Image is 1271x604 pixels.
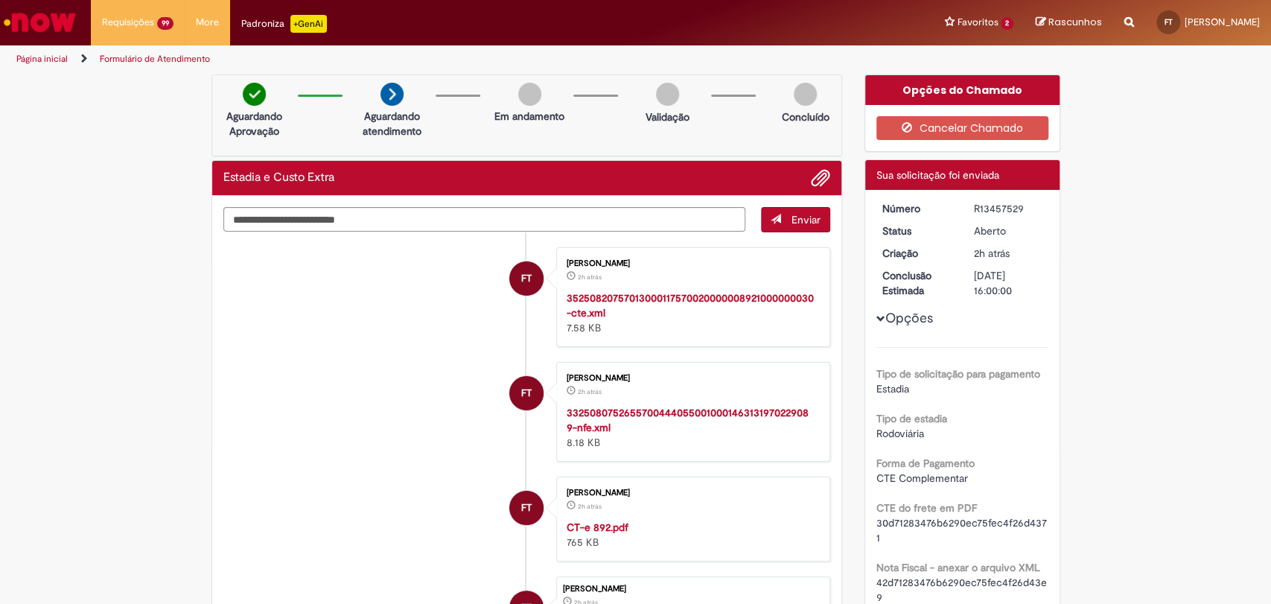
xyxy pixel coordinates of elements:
[1165,17,1173,27] span: FT
[196,15,219,30] span: More
[871,268,963,298] dt: Conclusão Estimada
[356,109,428,139] p: Aguardando atendimento
[871,201,963,216] dt: Número
[290,15,327,33] p: +GenAi
[567,521,628,534] a: CT-e 892.pdf
[157,17,173,30] span: 99
[567,489,815,497] div: [PERSON_NAME]
[1036,16,1102,30] a: Rascunhos
[876,561,1040,574] b: Nota Fiscal - anexar o arquivo XML
[871,246,963,261] dt: Criação
[567,291,814,320] a: 35250820757013000117570020000008921000000030-cte.xml
[876,382,909,395] span: Estadia
[521,490,532,526] span: FT
[761,207,830,232] button: Enviar
[567,374,815,383] div: [PERSON_NAME]
[567,259,815,268] div: [PERSON_NAME]
[865,75,1060,105] div: Opções do Chamado
[974,247,1010,260] span: 2h atrás
[223,171,334,185] h2: Estadia e Custo Extra Histórico de tíquete
[876,367,1040,381] b: Tipo de solicitação para pagamento
[494,109,564,124] p: Em andamento
[656,83,679,106] img: img-circle-grey.png
[567,520,815,550] div: 765 KB
[791,213,821,226] span: Enviar
[974,268,1043,298] div: [DATE] 16:00:00
[518,83,541,106] img: img-circle-grey.png
[876,471,968,485] span: CTE Complementar
[876,501,977,515] b: CTE do frete em PDF
[1,7,78,37] img: ServiceNow
[243,83,266,106] img: check-circle-green.png
[974,246,1043,261] div: 28/08/2025 12:16:34
[876,168,999,182] span: Sua solicitação foi enviada
[876,516,1047,544] span: 30d71283476b6290ec75fec4f26d4371
[578,273,602,282] span: 2h atrás
[567,405,815,450] div: 8.18 KB
[16,53,68,65] a: Página inicial
[567,406,809,434] a: 33250807526557004440550010001463131970229089-nfe.xml
[11,45,836,73] ul: Trilhas de página
[563,585,822,594] div: [PERSON_NAME]
[974,223,1043,238] div: Aberto
[567,290,815,335] div: 7.58 KB
[876,427,924,440] span: Rodoviária
[871,223,963,238] dt: Status
[241,15,327,33] div: Padroniza
[509,491,544,525] div: Fabiana Tessarde
[1048,15,1102,29] span: Rascunhos
[781,109,829,124] p: Concluído
[578,273,602,282] time: 28/08/2025 12:15:00
[100,53,210,65] a: Formulário de Atendimento
[1001,17,1013,30] span: 2
[1185,16,1260,28] span: [PERSON_NAME]
[794,83,817,106] img: img-circle-grey.png
[509,376,544,410] div: Fabiana Tessarde
[578,387,602,396] span: 2h atrás
[509,261,544,296] div: Fabiana Tessarde
[974,247,1010,260] time: 28/08/2025 12:16:34
[578,502,602,511] time: 28/08/2025 12:14:51
[974,201,1043,216] div: R13457529
[578,502,602,511] span: 2h atrás
[876,576,1047,604] span: 42d71283476b6290ec75fec4f26d43e9
[957,15,998,30] span: Favoritos
[646,109,689,124] p: Validação
[811,168,830,188] button: Adicionar anexos
[876,457,975,470] b: Forma de Pagamento
[876,116,1048,140] button: Cancelar Chamado
[102,15,154,30] span: Requisições
[521,375,532,411] span: FT
[521,261,532,296] span: FT
[578,387,602,396] time: 28/08/2025 12:14:56
[876,412,947,425] b: Tipo de estadia
[218,109,290,139] p: Aguardando Aprovação
[380,83,404,106] img: arrow-next.png
[223,207,746,232] textarea: Digite sua mensagem aqui...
